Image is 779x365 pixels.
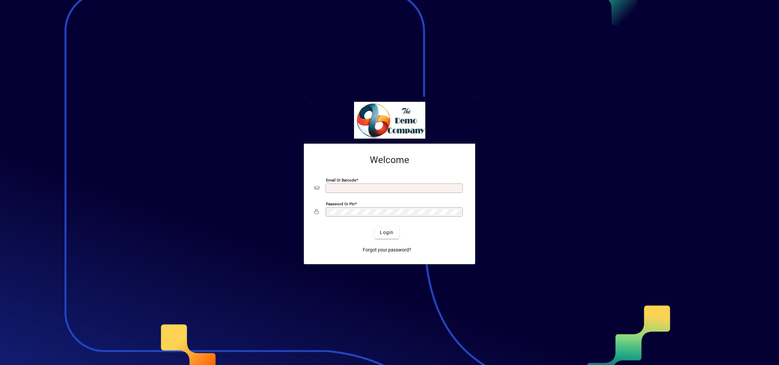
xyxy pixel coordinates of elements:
a: Forgot your password? [360,244,414,256]
h2: Welcome [315,154,464,166]
button: Login [374,227,399,239]
span: Login [380,229,394,236]
mat-label: Password or Pin [326,201,355,206]
span: Forgot your password? [363,246,411,253]
mat-label: Email or Barcode [326,177,356,182]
